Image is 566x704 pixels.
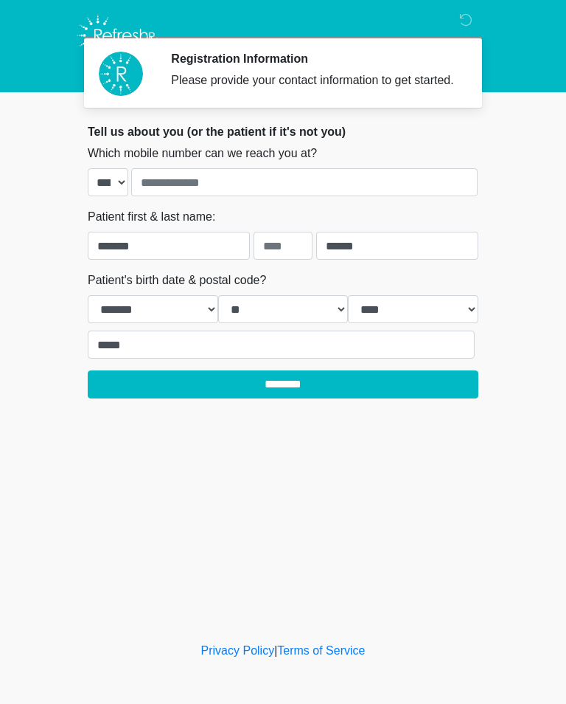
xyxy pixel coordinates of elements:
[88,125,478,139] h2: Tell us about you (or the patient if it's not you)
[277,644,365,657] a: Terms of Service
[88,208,215,226] label: Patient first & last name:
[88,272,266,289] label: Patient's birth date & postal code?
[99,52,143,96] img: Agent Avatar
[88,145,317,162] label: Which mobile number can we reach you at?
[201,644,275,657] a: Privacy Policy
[73,11,162,60] img: Refresh RX Logo
[171,72,456,89] div: Please provide your contact information to get started.
[274,644,277,657] a: |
